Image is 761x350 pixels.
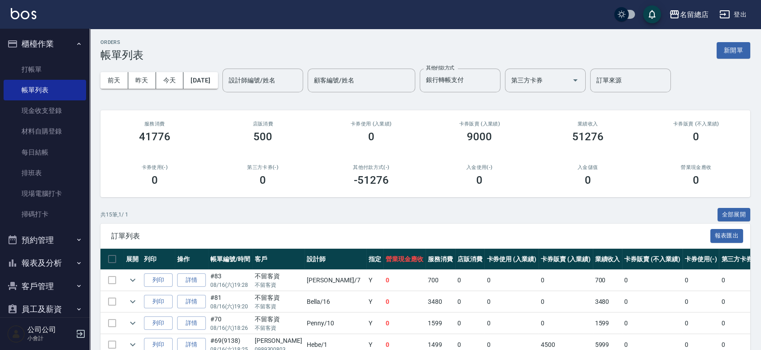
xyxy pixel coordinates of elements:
button: 列印 [144,273,173,287]
td: 0 [455,270,485,291]
div: 不留客資 [255,315,302,324]
button: 名留總店 [665,5,712,24]
a: 報表匯出 [710,231,744,240]
h3: 0 [152,174,158,186]
button: expand row [126,316,139,330]
a: 詳情 [177,295,206,309]
td: 0 [539,291,593,312]
button: 預約管理 [4,229,86,252]
th: 指定 [366,249,383,270]
button: 櫃檯作業 [4,32,86,56]
td: #83 [208,270,252,291]
button: Open [568,73,583,87]
td: Y [366,270,383,291]
button: 報表匯出 [710,229,744,243]
p: 08/16 (六) 19:28 [210,281,250,289]
h2: ORDERS [100,39,144,45]
a: 帳單列表 [4,80,86,100]
button: 登出 [716,6,750,23]
p: 小會計 [27,334,73,342]
p: 08/16 (六) 19:20 [210,302,250,311]
td: 0 [622,291,682,312]
img: Person [7,325,25,343]
td: 700 [426,270,455,291]
td: 0 [484,313,539,334]
td: 1599 [593,313,622,334]
td: #81 [208,291,252,312]
img: Logo [11,8,36,19]
h2: 第三方卡券(-) [220,164,307,170]
a: 材料自購登錄 [4,121,86,142]
th: 服務消費 [426,249,455,270]
td: Penny /10 [304,313,366,334]
td: Y [366,313,383,334]
td: 0 [383,270,426,291]
p: 不留客資 [255,281,302,289]
p: 08/16 (六) 18:26 [210,324,250,332]
td: #70 [208,313,252,334]
h3: 51276 [572,130,604,143]
span: 訂單列表 [111,232,710,241]
div: 名留總店 [680,9,709,20]
button: 前天 [100,72,128,89]
a: 排班表 [4,163,86,183]
h2: 入金使用(-) [436,164,523,170]
h3: 41776 [139,130,170,143]
a: 掃碼打卡 [4,204,86,225]
h3: 帳單列表 [100,49,144,61]
p: 不留客資 [255,302,302,311]
button: 新開單 [717,42,750,59]
td: 0 [683,291,719,312]
a: 打帳單 [4,59,86,80]
button: 全部展開 [718,208,751,222]
label: 其他付款方式 [426,65,454,71]
td: 0 [539,270,593,291]
th: 業績收入 [593,249,622,270]
th: 卡券販賣 (不入業績) [622,249,682,270]
td: 700 [593,270,622,291]
h3: 0 [260,174,266,186]
td: 0 [455,291,485,312]
p: 不留客資 [255,324,302,332]
div: 不留客資 [255,293,302,302]
th: 卡券使用 (入業績) [484,249,539,270]
th: 列印 [142,249,175,270]
td: 0 [484,270,539,291]
h2: 卡券使用 (入業績) [328,121,415,127]
th: 營業現金應收 [383,249,426,270]
th: 設計師 [304,249,366,270]
button: 昨天 [128,72,156,89]
h2: 卡券販賣 (不入業績) [653,121,740,127]
td: 0 [484,291,539,312]
button: expand row [126,295,139,308]
button: 客戶管理 [4,275,86,298]
button: 員工及薪資 [4,298,86,321]
td: Y [366,291,383,312]
th: 展開 [124,249,142,270]
td: 0 [539,313,593,334]
h3: -51276 [354,174,389,186]
th: 帳單編號/時間 [208,249,252,270]
h5: 公司公司 [27,325,73,334]
a: 每日結帳 [4,142,86,163]
h2: 營業現金應收 [653,164,740,170]
button: 列印 [144,316,173,330]
td: 0 [383,313,426,334]
button: expand row [126,273,139,287]
div: 不留客資 [255,272,302,281]
h3: 0 [585,174,591,186]
td: 0 [622,313,682,334]
td: 3480 [593,291,622,312]
td: 0 [622,270,682,291]
th: 卡券使用(-) [683,249,719,270]
h2: 業績收入 [544,121,631,127]
h3: 0 [368,130,374,143]
a: 現場電腦打卡 [4,183,86,204]
div: [PERSON_NAME] [255,336,302,346]
button: 報表及分析 [4,251,86,275]
h2: 卡券使用(-) [111,164,198,170]
h2: 其他付款方式(-) [328,164,415,170]
button: 列印 [144,295,173,309]
button: 今天 [156,72,184,89]
td: 3480 [426,291,455,312]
